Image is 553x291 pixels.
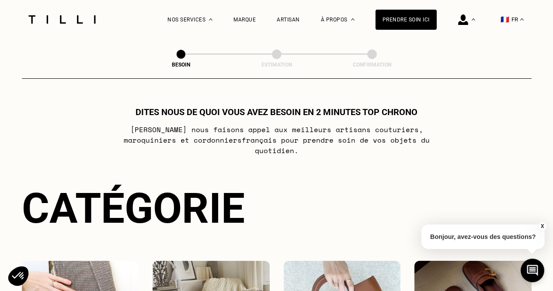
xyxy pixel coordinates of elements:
img: Menu déroulant [209,18,212,21]
button: X [538,221,546,231]
div: Besoin [137,62,225,68]
img: menu déroulant [520,18,524,21]
div: Estimation [233,62,320,68]
h1: Dites nous de quoi vous avez besoin en 2 minutes top chrono [136,107,417,117]
a: Prendre soin ici [376,10,437,30]
div: Confirmation [328,62,416,68]
span: 🇫🇷 [501,15,509,24]
p: [PERSON_NAME] nous faisons appel aux meilleurs artisans couturiers , maroquiniers et cordonniers ... [103,124,450,156]
img: Menu déroulant [472,18,475,21]
img: icône connexion [458,14,468,25]
div: Catégorie [22,184,532,233]
a: Marque [233,17,256,23]
p: Bonjour, avez-vous des questions? [421,224,545,249]
a: Artisan [277,17,300,23]
img: Logo du service de couturière Tilli [25,15,99,24]
img: Menu déroulant à propos [351,18,355,21]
